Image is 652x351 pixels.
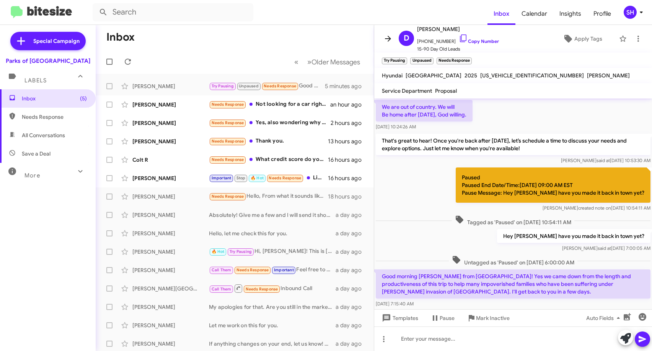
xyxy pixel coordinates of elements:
[336,340,368,348] div: a day ago
[209,82,325,90] div: Good morning [PERSON_NAME] from [GEOGRAPHIC_DATA]! Yes we came down from the length and productiv...
[328,174,368,182] div: 16 hours ago
[212,84,234,89] span: Try Pausing
[212,267,231,272] span: Call Them
[24,77,47,84] span: Labels
[10,32,86,50] a: Special Campaign
[212,287,231,292] span: Call Them
[33,37,80,45] span: Special Campaign
[209,155,328,164] div: What credit score do you need for the Bronco lease deal
[330,101,368,108] div: an hour ago
[336,321,368,329] div: a day ago
[587,72,630,79] span: [PERSON_NAME]
[132,82,209,90] div: [PERSON_NAME]
[132,230,209,237] div: [PERSON_NAME]
[24,172,40,179] span: More
[515,3,553,25] a: Calendar
[236,267,269,272] span: Needs Response
[132,174,209,182] div: [PERSON_NAME]
[336,211,368,219] div: a day ago
[264,84,296,89] span: Needs Response
[22,95,87,102] span: Inbox
[480,72,584,79] span: [US_VEHICLE_IDENTIFICATION_NUMBER]
[597,157,610,163] span: said at
[209,303,336,311] div: My apologies for that. Are you still in the market for a vehicle?
[212,175,231,180] span: Important
[376,124,416,130] span: [DATE] 10:24:26 AM
[404,32,409,44] span: D
[132,119,209,127] div: [PERSON_NAME]
[336,303,368,311] div: a day ago
[209,100,330,109] div: Not looking for a car right now , thanx
[587,3,617,25] a: Profile
[417,45,499,53] span: 15-90 Day Old Leads
[336,248,368,256] div: a day ago
[437,57,472,64] small: Needs Response
[424,311,461,325] button: Pause
[212,249,225,254] span: 🔥 Hot
[406,72,461,79] span: [GEOGRAPHIC_DATA]
[562,245,650,251] span: [PERSON_NAME] [DATE] 7:00:05 AM
[307,57,311,67] span: »
[212,194,244,199] span: Needs Response
[106,31,135,43] h1: Inbox
[209,192,328,201] div: Hello, From what it sounds like, my husband was not able to make out a deal. I'm not looking to b...
[303,54,365,70] button: Next
[435,87,457,94] span: Proposal
[212,139,244,144] span: Needs Response
[230,249,252,254] span: Try Pausing
[209,211,336,219] div: Absolutely! Give me a few and I will send it shortly.
[236,175,246,180] span: Stop
[376,269,650,299] p: Good morning [PERSON_NAME] from [GEOGRAPHIC_DATA]! Yes we came down from the length and productiv...
[294,57,298,67] span: «
[543,205,650,211] span: [PERSON_NAME] [DATE] 10:54:11 AM
[476,311,510,325] span: Mark Inactive
[212,102,244,107] span: Needs Response
[132,321,209,329] div: [PERSON_NAME]
[553,3,587,25] a: Insights
[574,32,602,46] span: Apply Tags
[417,34,499,45] span: [PHONE_NUMBER]
[376,100,473,121] p: We are out of country. We will Be home after [DATE], God willing.
[132,193,209,200] div: [PERSON_NAME]
[132,340,209,348] div: [PERSON_NAME]
[617,6,644,19] button: SH
[132,266,209,274] div: [PERSON_NAME]
[132,138,209,145] div: [PERSON_NAME]
[561,157,650,163] span: [PERSON_NAME] [DATE] 10:53:30 AM
[410,57,433,64] small: Unpaused
[239,84,259,89] span: Unpaused
[132,101,209,108] div: [PERSON_NAME]
[209,340,336,348] div: If anything changes on your end, let us know! Have a great day!
[212,120,244,125] span: Needs Response
[22,131,65,139] span: All Conversations
[382,57,407,64] small: Try Pausing
[456,167,650,203] p: Paused Paused End Date/Time:[DATE] 09:00 AM EST Pause Message: Hey [PERSON_NAME] have you made it...
[274,267,294,272] span: Important
[382,87,432,94] span: Service Department
[336,266,368,274] div: a day ago
[578,205,611,211] span: created note on
[598,245,611,251] span: said at
[376,134,650,155] p: That's great to hear! Once you're back after [DATE], let’s schedule a time to discuss your needs ...
[328,193,368,200] div: 18 hours ago
[132,248,209,256] div: [PERSON_NAME]
[376,301,414,307] span: [DATE] 7:15:40 AM
[209,266,336,274] div: Feel free to call me back now
[580,311,629,325] button: Auto Fields
[251,175,264,180] span: 🔥 Hot
[586,311,623,325] span: Auto Fields
[132,211,209,219] div: [PERSON_NAME]
[382,72,403,79] span: Hyundai
[22,113,87,121] span: Needs Response
[212,157,244,162] span: Needs Response
[132,303,209,311] div: [PERSON_NAME]
[449,255,577,266] span: Untagged as 'Paused' on [DATE] 6:00:00 AM
[269,175,301,180] span: Needs Response
[209,137,328,146] div: Thank you.
[336,230,368,237] div: a day ago
[374,311,424,325] button: Templates
[380,311,418,325] span: Templates
[290,54,365,70] nav: Page navigation example
[22,150,51,157] span: Save a Deal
